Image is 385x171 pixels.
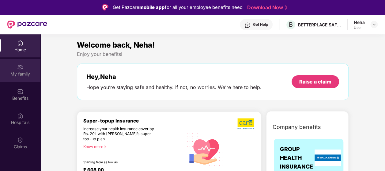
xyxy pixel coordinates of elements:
[113,4,243,11] div: Get Pazcare for all your employee benefits need
[354,19,365,25] div: Neha
[247,4,285,11] a: Download Now
[244,22,251,28] img: svg+xml;base64,PHN2ZyBpZD0iSGVscC0zMngzMiIgeG1sbnM9Imh0dHA6Ly93d3cudzMub3JnLzIwMDAvc3ZnIiB3aWR0aD...
[354,25,365,30] div: User
[237,118,255,130] img: b5dec4f62d2307b9de63beb79f102df3.png
[86,84,262,91] div: Hope you’re staying safe and healthy. If not, no worries. We’re here to help.
[102,4,108,10] img: Logo
[86,73,262,80] div: Hey, Neha
[280,145,313,171] span: GROUP HEALTH INSURANCE
[17,88,23,95] img: svg+xml;base64,PHN2ZyBpZD0iQmVuZWZpdHMiIHhtbG5zPSJodHRwOi8vd3d3LnczLm9yZy8yMDAwL3N2ZyIgd2lkdGg9Ij...
[285,4,287,11] img: Stroke
[17,137,23,143] img: svg+xml;base64,PHN2ZyBpZD0iQ2xhaW0iIHhtbG5zPSJodHRwOi8vd3d3LnczLm9yZy8yMDAwL3N2ZyIgd2lkdGg9IjIwIi...
[17,113,23,119] img: svg+xml;base64,PHN2ZyBpZD0iSG9zcGl0YWxzIiB4bWxucz0iaHR0cDovL3d3dy53My5vcmcvMjAwMC9zdmciIHdpZHRoPS...
[299,78,331,85] div: Raise a claim
[77,51,349,57] div: Enjoy your benefits!
[77,41,155,49] span: Welcome back, Neha!
[17,40,23,46] img: svg+xml;base64,PHN2ZyBpZD0iSG9tZSIgeG1sbnM9Imh0dHA6Ly93d3cudzMub3JnLzIwMDAvc3ZnIiB3aWR0aD0iMjAiIG...
[372,22,376,27] img: svg+xml;base64,PHN2ZyBpZD0iRHJvcGRvd24tMzJ4MzIiIHhtbG5zPSJodHRwOi8vd3d3LnczLm9yZy8yMDAwL3N2ZyIgd2...
[17,64,23,70] img: svg+xml;base64,PHN2ZyB3aWR0aD0iMjAiIGhlaWdodD0iMjAiIHZpZXdCb3g9IjAgMCAyMCAyMCIgZmlsbD0ibm9uZSIgeG...
[253,22,268,27] div: Get Help
[83,126,157,142] div: Increase your health insurance cover by Rs. 20L with [PERSON_NAME]’s super top-up plan.
[83,144,180,149] div: Know more
[7,21,47,29] img: New Pazcare Logo
[298,22,341,28] div: BETTERPLACE SAFETY SOLUTIONS PRIVATE LIMITED
[83,160,157,165] div: Starting from as low as
[273,123,321,131] span: Company benefits
[183,127,226,171] img: svg+xml;base64,PHN2ZyB4bWxucz0iaHR0cDovL3d3dy53My5vcmcvMjAwMC9zdmciIHhtbG5zOnhsaW5rPSJodHRwOi8vd3...
[83,118,183,124] div: Super-topup Insurance
[103,145,107,149] span: right
[315,150,341,166] img: insurerLogo
[139,4,165,10] strong: mobile app
[289,21,293,28] span: B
